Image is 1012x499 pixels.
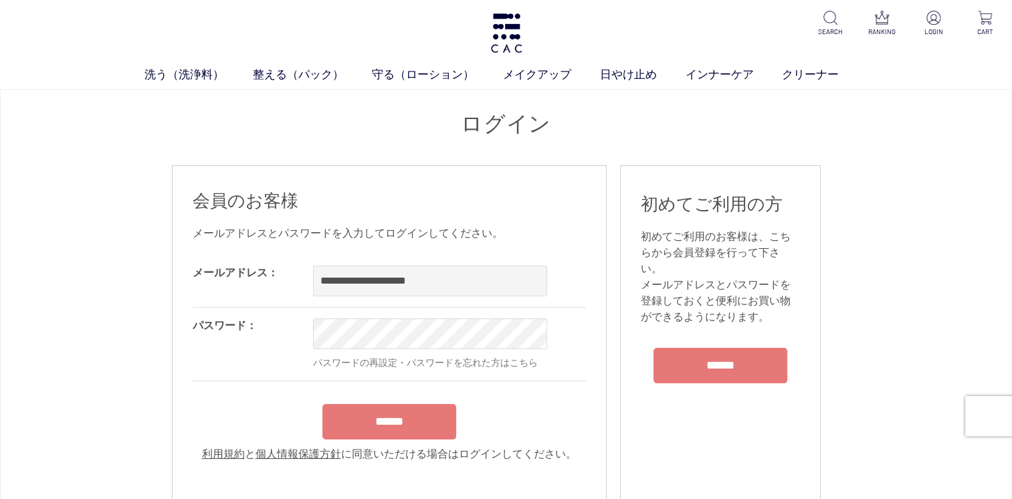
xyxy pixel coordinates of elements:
a: 洗う（洗浄料） [144,66,253,84]
label: パスワード： [193,320,257,331]
div: 初めてご利用のお客様は、こちらから会員登録を行って下さい。 メールアドレスとパスワードを登録しておくと便利にお買い物ができるようになります。 [641,229,800,325]
img: logo [489,13,524,53]
a: SEARCH [814,11,847,37]
span: 初めてご利用の方 [641,194,783,214]
div: と に同意いただける場合はログインしてください。 [193,446,586,462]
span: 会員のお客様 [193,191,298,211]
a: インナーケア [686,66,783,84]
p: SEARCH [814,27,847,37]
a: クリーナー [782,66,868,84]
a: 整える（パック） [253,66,373,84]
label: メールアドレス： [193,267,278,278]
a: CART [969,11,1001,37]
a: パスワードの再設定・パスワードを忘れた方はこちら [313,357,538,368]
p: RANKING [866,27,898,37]
a: RANKING [866,11,898,37]
a: 個人情報保護方針 [256,448,341,460]
p: CART [969,27,1001,37]
div: メールアドレスとパスワードを入力してログインしてください。 [193,225,586,241]
a: 守る（ローション） [372,66,503,84]
a: 利用規約 [202,448,245,460]
p: LOGIN [917,27,950,37]
a: 日やけ止め [600,66,686,84]
a: メイクアップ [503,66,600,84]
a: LOGIN [917,11,950,37]
h1: ログイン [172,110,841,138]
